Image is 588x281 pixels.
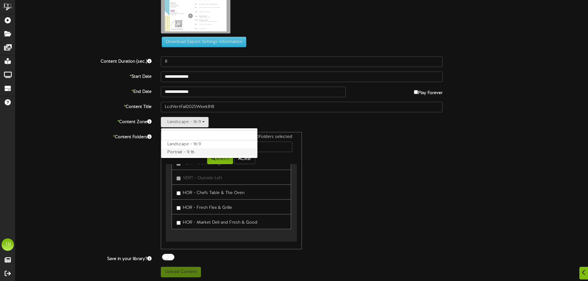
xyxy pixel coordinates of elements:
[11,56,156,65] label: Content Duration (sec.)
[161,102,443,112] input: Title of this Content
[11,117,156,125] label: Content Zone
[234,154,255,164] button: Clear
[161,267,201,277] button: Upload Content
[414,90,418,94] input: Play Forever
[159,39,246,44] a: Download Export Settings Information
[2,238,14,251] div: TB
[183,161,225,166] span: VERT - Outside Right
[183,176,222,180] span: VERT - Outside Left
[11,87,156,95] label: End Date
[177,191,181,195] input: HOR - Chefs Table & The Oven
[161,140,257,148] label: Landscape - 16:9
[177,176,181,180] input: VERT - Outside Left
[177,206,181,210] input: HOR - Fresh Flex & Grille
[207,154,233,164] button: Search
[177,203,232,211] label: HOR - Fresh Flex & Grille
[177,188,244,196] label: HOR - Chefs Table & The Oven
[11,102,156,110] label: Content Title
[162,37,246,47] button: Download Export Settings Information
[161,148,257,156] label: Portrait - 9:16
[11,254,156,262] label: Save in your library?
[177,221,181,225] input: HOR - Market Deli and Fresh & Good
[161,128,258,158] ul: Landscape - 16:9
[177,217,257,226] label: HOR - Market Deli and Fresh & Good
[414,87,443,96] label: Play Forever
[11,132,156,140] label: Content Folders
[11,72,156,80] label: Start Date
[161,117,209,127] button: Landscape - 16:9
